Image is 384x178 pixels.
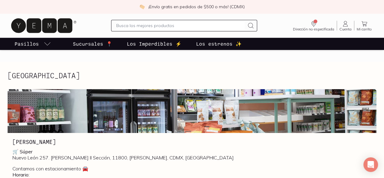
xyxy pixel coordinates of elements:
a: Mi carrito [354,20,374,31]
img: check [139,4,145,9]
span: Cuenta [339,27,352,31]
p: Los estrenos ✨ [196,40,242,47]
input: Busca los mejores productos [116,22,244,29]
p: Nuevo León 257. [PERSON_NAME] II Sección, 11800, [PERSON_NAME], CDMX, [GEOGRAPHIC_DATA] [12,148,372,161]
a: Dirección no especificada [291,20,337,31]
b: 🛒 Súper [12,148,32,155]
p: ¡Envío gratis en pedidos de $500 o más! (CDMX) [148,4,245,10]
div: Open Intercom Messenger [363,157,378,172]
a: Los estrenos ✨ [195,38,243,50]
p: Los Imperdibles ⚡️ [127,40,182,47]
p: Sucursales 📍 [73,40,112,47]
img: Escandón [8,89,376,133]
p: Pasillos [15,40,39,47]
h2: [GEOGRAPHIC_DATA] [8,72,80,79]
a: Cuenta [337,20,354,31]
a: Los Imperdibles ⚡️ [126,38,183,50]
a: Sucursales 📍 [72,38,114,50]
b: Horario: [12,172,29,178]
a: pasillo-todos-link [13,38,52,50]
h3: [PERSON_NAME] [12,138,372,146]
span: Dirección no especificada [293,27,334,31]
span: Mi carrito [357,27,372,31]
